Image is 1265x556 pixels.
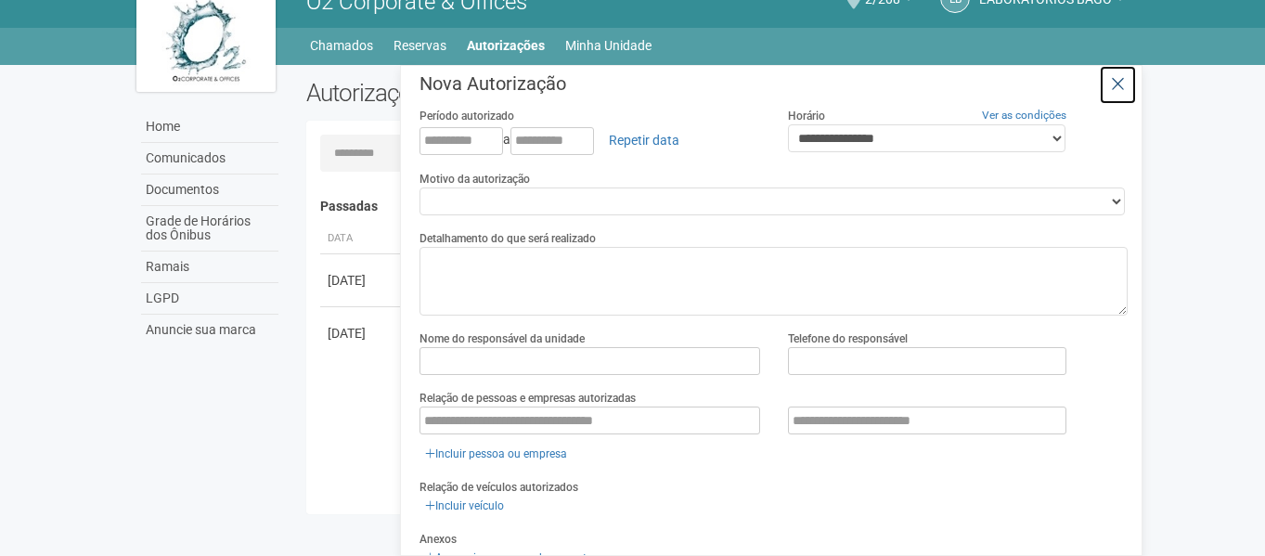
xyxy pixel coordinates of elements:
a: Reservas [394,32,446,58]
label: Período autorizado [420,108,514,124]
a: Anuncie sua marca [141,315,278,345]
h2: Autorizações [306,79,703,107]
label: Motivo da autorização [420,171,530,187]
a: Documentos [141,175,278,206]
label: Nome do responsável da unidade [420,330,585,347]
a: Comunicados [141,143,278,175]
a: Grade de Horários dos Ônibus [141,206,278,252]
th: Data [320,224,404,254]
a: LGPD [141,283,278,315]
label: Relação de pessoas e empresas autorizadas [420,390,636,407]
label: Detalhamento do que será realizado [420,230,596,247]
label: Anexos [420,531,457,548]
h3: Nova Autorização [420,74,1128,93]
a: Ramais [141,252,278,283]
div: [DATE] [328,324,396,343]
label: Horário [788,108,825,124]
a: Repetir data [597,124,691,156]
label: Relação de veículos autorizados [420,479,578,496]
a: Ver as condições [982,109,1066,122]
div: a [420,124,760,156]
h4: Passadas [320,200,1116,213]
div: [DATE] [328,271,396,290]
a: Chamados [310,32,373,58]
a: Autorizações [467,32,545,58]
label: Telefone do responsável [788,330,908,347]
a: Incluir veículo [420,496,510,516]
a: Minha Unidade [565,32,652,58]
a: Incluir pessoa ou empresa [420,444,573,464]
a: Home [141,111,278,143]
